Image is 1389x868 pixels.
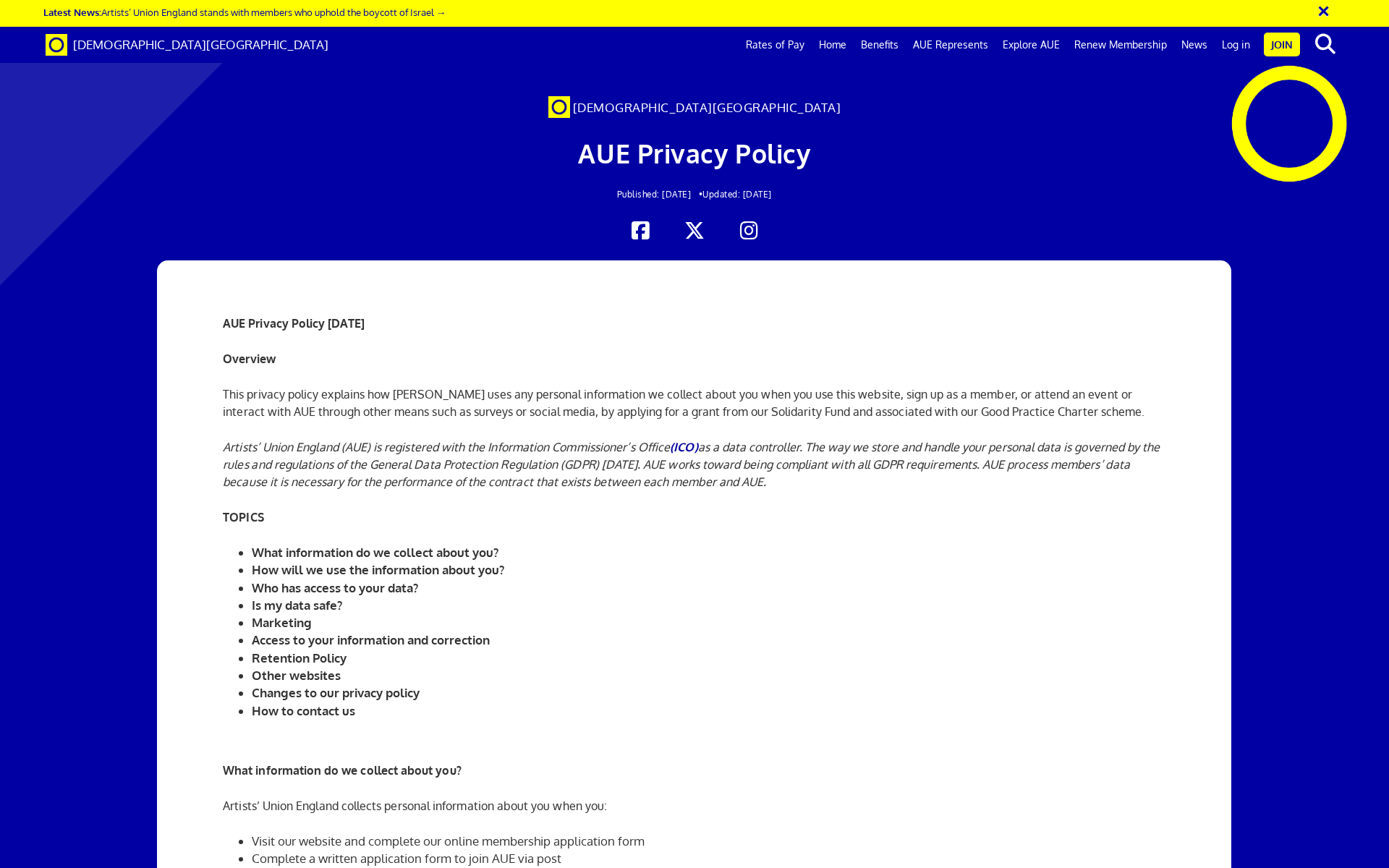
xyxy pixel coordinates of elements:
[854,27,906,63] a: Benefits
[578,137,810,169] span: AUE Privacy Policy
[223,440,670,454] span: Artists’ Union England (AUE) is registered with the Information Commissioner’s Office
[252,562,504,577] strong: How will we use the information about you?
[35,27,339,63] a: Brand [DEMOGRAPHIC_DATA][GEOGRAPHIC_DATA]
[995,27,1067,63] a: Explore AUE
[43,6,446,18] a: Latest News:Artists’ Union England stands with members who uphold the boycott of Israel →
[1215,27,1257,63] a: Log in
[252,851,561,866] span: Complete a written application form to join AUE via post
[252,597,342,613] strong: Is my data safe?
[252,685,420,700] strong: Changes to our privacy policy
[43,6,101,18] strong: Latest News:
[252,833,645,848] span: Visit our website and complete our online membership application form
[1303,29,1347,59] button: search
[252,650,347,665] strong: Retention Policy
[252,615,312,630] strong: Marketing
[812,27,854,63] a: Home
[223,510,264,524] b: TOPICS
[252,703,355,718] strong: How to contact us
[617,189,703,200] span: Published: [DATE] •
[573,100,841,115] span: [DEMOGRAPHIC_DATA][GEOGRAPHIC_DATA]
[223,387,1144,419] span: This privacy policy explains how [PERSON_NAME] uses any personal information we collect about you...
[670,440,698,454] a: (ICO)
[223,799,607,813] span: Artists’ Union England collects personal information about you when you:
[1067,27,1174,63] a: Renew Membership
[223,763,462,778] b: What information do we collect about you?
[252,632,490,647] strong: Access to your information and correction
[223,440,1160,489] span: as a data controller. The way we store and handle your personal data is governed by the rules and...
[906,27,995,63] a: AUE Represents
[252,580,418,595] strong: Who has access to your data?
[266,190,1123,199] h2: Updated: [DATE]
[739,27,812,63] a: Rates of Pay
[252,545,498,560] strong: What information do we collect about you?
[1174,27,1215,63] a: News
[223,316,365,331] b: AUE Privacy Policy [DATE]
[223,352,276,366] b: Overview
[73,37,328,52] span: [DEMOGRAPHIC_DATA][GEOGRAPHIC_DATA]
[252,668,341,683] strong: Other websites
[1264,33,1300,56] a: Join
